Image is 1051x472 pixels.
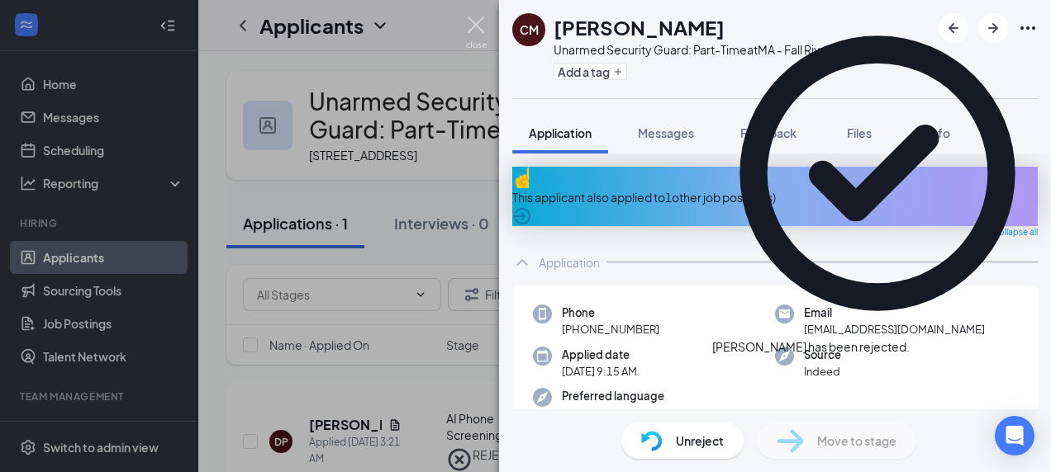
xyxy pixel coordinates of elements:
[562,363,637,380] span: [DATE] 9:15 AM
[512,253,532,272] svg: ChevronUp
[554,13,725,41] h1: [PERSON_NAME]
[995,416,1034,455] div: Open Intercom Messenger
[562,304,659,321] span: Phone
[512,188,1038,206] div: This applicant also applied to 1 other job posting(s)
[554,41,831,58] div: Unarmed Security Guard: Part-Time at MA - Fall River
[562,347,637,363] span: Applied date
[539,254,600,271] div: Application
[712,338,910,356] div: [PERSON_NAME] has been rejected.
[529,125,592,140] span: Application
[562,388,664,404] span: Preferred language
[554,63,627,80] button: PlusAdd a tag
[817,432,896,450] span: Move to stage
[520,21,539,38] div: CM
[712,8,1043,338] svg: CheckmarkCircle
[562,321,659,337] span: [PHONE_NUMBER]
[676,432,724,450] span: Unreject
[804,363,841,380] span: Indeed
[638,125,694,140] span: Messages
[562,405,664,422] span: English
[512,206,532,226] svg: ArrowCircle
[613,67,623,77] svg: Plus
